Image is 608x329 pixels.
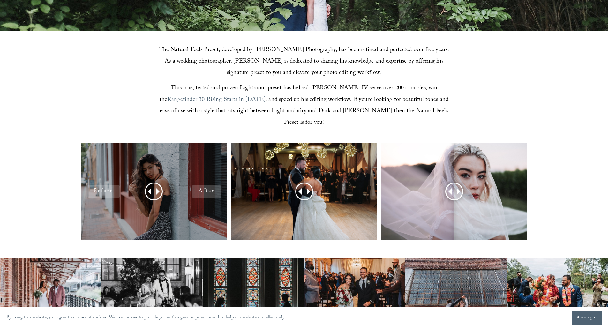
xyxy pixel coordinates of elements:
span: , and speed up his editing workflow. If you’re looking for beautiful tones and ease of use with a... [160,95,450,128]
a: Rangefinder 30 Rising Starts in [DATE] [167,95,266,105]
span: This true, tested and proven Lightroom preset has helped [PERSON_NAME] IV serve over 200+ couples... [160,84,439,105]
button: Accept [572,311,602,325]
span: The Natural Feels Preset, developed by [PERSON_NAME] Photography, has been refined and perfected ... [159,45,451,78]
p: By using this website, you agree to our use of cookies. We use cookies to provide you with a grea... [6,313,286,323]
span: Accept [577,315,597,321]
